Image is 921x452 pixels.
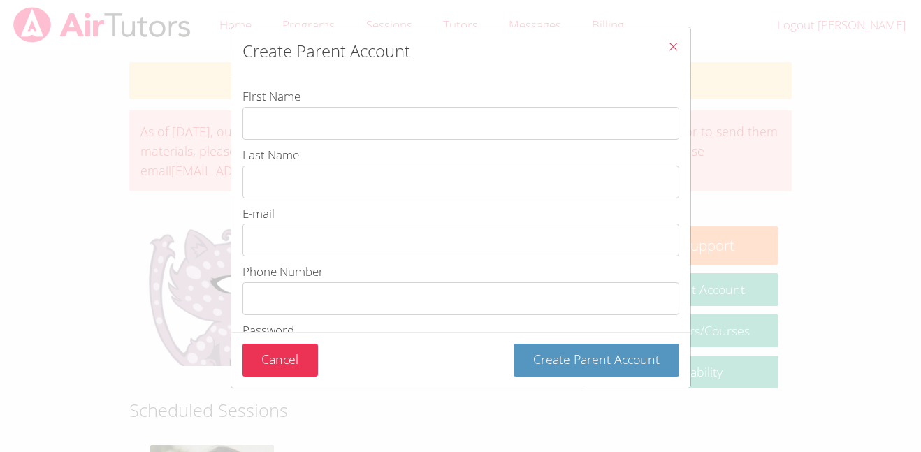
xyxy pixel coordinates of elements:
button: Create Parent Account [514,344,679,377]
span: Phone Number [242,263,324,279]
span: E-mail [242,205,275,221]
button: Close [656,27,690,70]
input: First Name [242,107,679,140]
h2: Create Parent Account [242,38,410,64]
span: Create Parent Account [533,351,660,367]
span: First Name [242,88,300,104]
input: Last Name [242,166,679,198]
button: Cancel [242,344,319,377]
span: Password [242,322,294,338]
input: Phone Number [242,282,679,315]
span: Last Name [242,147,299,163]
input: E-mail [242,224,679,256]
